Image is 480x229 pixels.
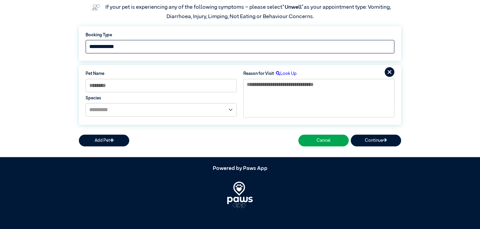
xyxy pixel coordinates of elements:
img: vet [89,2,102,13]
label: Booking Type [86,32,394,38]
label: Species [86,95,237,101]
label: Reason for Visit [243,71,274,77]
span: “Unwell” [282,5,304,10]
img: PawsApp [227,182,253,209]
button: Add Pet [79,135,129,146]
button: Cancel [298,135,349,146]
label: If your pet is experiencing any of the following symptoms – please select as your appointment typ... [105,5,392,19]
label: Look Up [274,71,297,77]
h5: Powered by Paws App [79,166,401,172]
label: Pet Name [86,71,237,77]
button: Continue [351,135,401,146]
